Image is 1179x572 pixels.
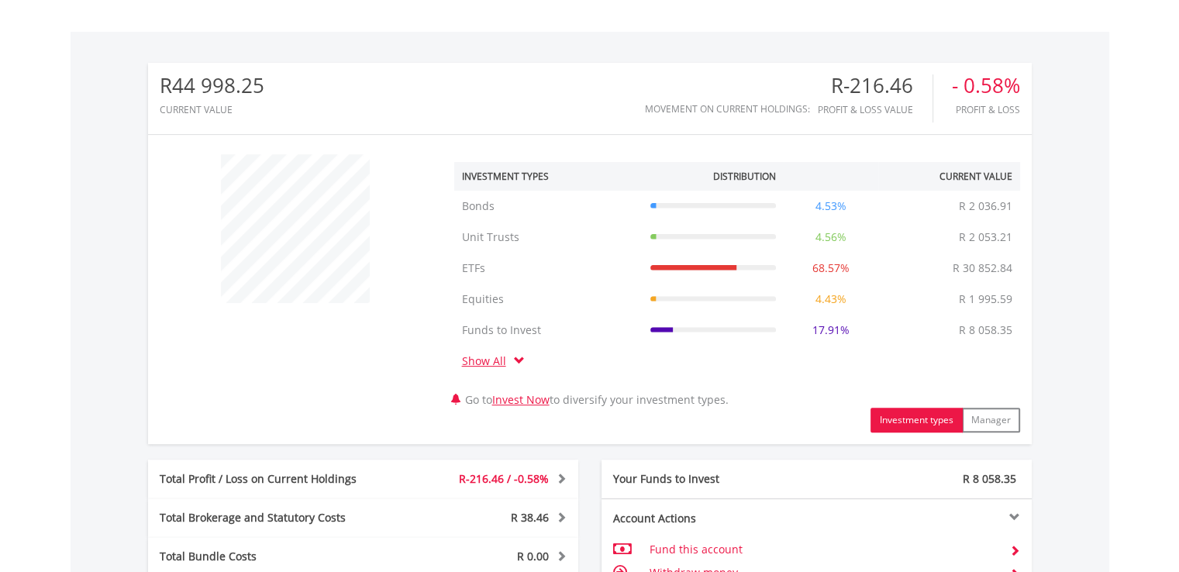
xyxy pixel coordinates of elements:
div: Total Bundle Costs [148,549,399,564]
div: Movement on Current Holdings: [645,104,810,114]
span: R-216.46 / -0.58% [459,471,549,486]
td: 4.53% [784,191,878,222]
td: Bonds [454,191,643,222]
th: Current Value [878,162,1020,191]
div: Profit & Loss [952,105,1020,115]
div: Profit & Loss Value [818,105,933,115]
td: R 2 036.91 [951,191,1020,222]
a: Show All [462,353,514,368]
button: Manager [962,408,1020,432]
td: 17.91% [784,315,878,346]
div: Go to to diversify your investment types. [443,146,1032,432]
a: Invest Now [492,392,550,407]
div: Distribution [713,170,776,183]
td: 68.57% [784,253,878,284]
span: R 38.46 [511,510,549,525]
button: Investment types [870,408,963,432]
td: Fund this account [649,538,997,561]
span: R 8 058.35 [963,471,1016,486]
td: 4.43% [784,284,878,315]
td: R 8 058.35 [951,315,1020,346]
div: - 0.58% [952,74,1020,97]
td: Funds to Invest [454,315,643,346]
td: R 30 852.84 [945,253,1020,284]
div: R-216.46 [818,74,933,97]
div: Your Funds to Invest [602,471,817,487]
td: 4.56% [784,222,878,253]
div: CURRENT VALUE [160,105,264,115]
td: Unit Trusts [454,222,643,253]
td: ETFs [454,253,643,284]
td: Equities [454,284,643,315]
span: R 0.00 [517,549,549,563]
div: Account Actions [602,511,817,526]
td: R 1 995.59 [951,284,1020,315]
div: Total Profit / Loss on Current Holdings [148,471,399,487]
td: R 2 053.21 [951,222,1020,253]
th: Investment Types [454,162,643,191]
div: R44 998.25 [160,74,264,97]
div: Total Brokerage and Statutory Costs [148,510,399,525]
